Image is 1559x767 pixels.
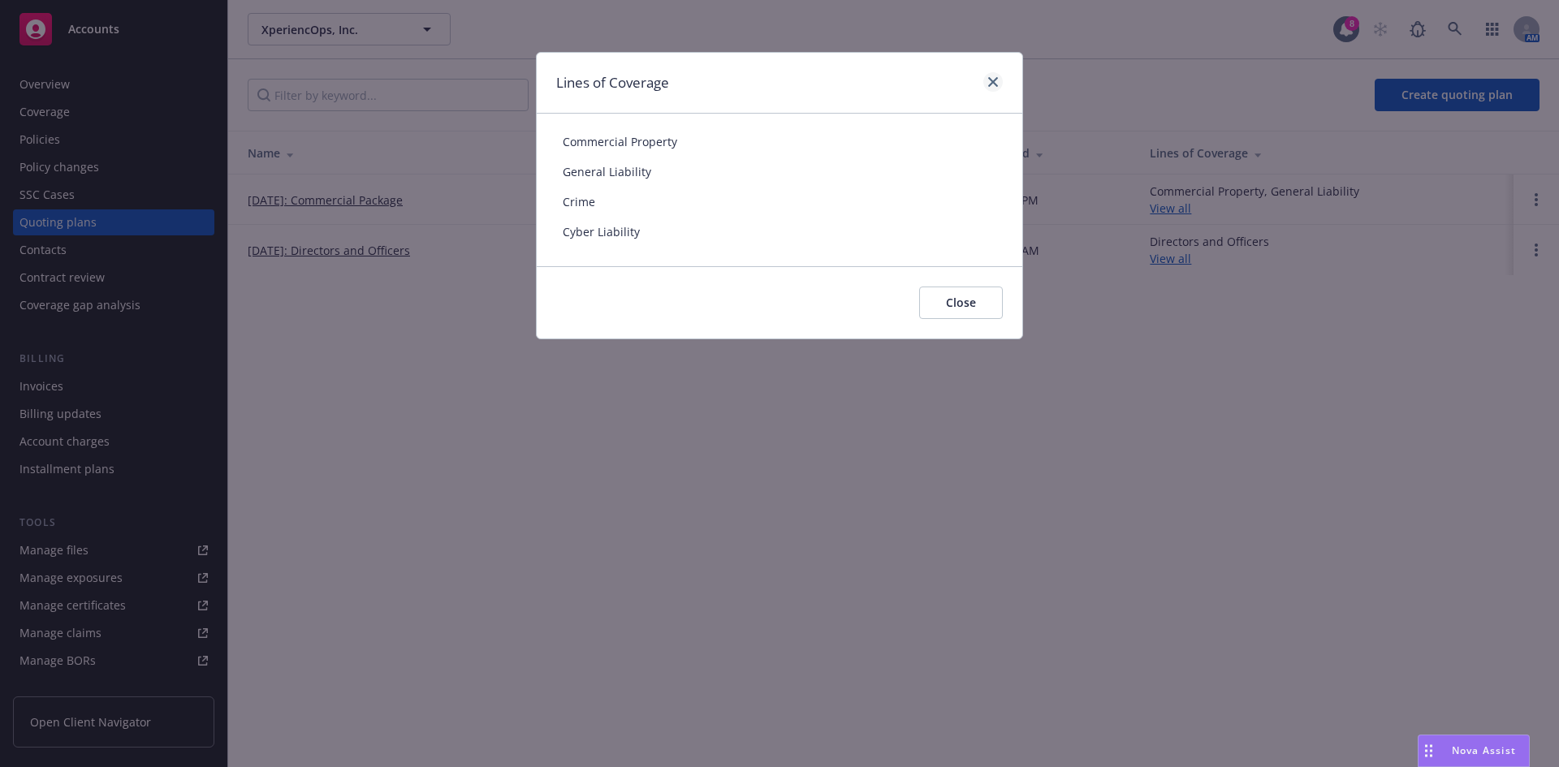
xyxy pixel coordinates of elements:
h1: Lines of Coverage [556,72,669,93]
span: Commercial Property [563,133,996,150]
span: Close [946,295,976,310]
span: Crime [563,193,996,210]
span: General Liability [563,163,996,180]
span: Nova Assist [1452,743,1516,757]
span: Cyber Liability [563,223,996,240]
button: Nova Assist [1418,735,1530,767]
button: Close [919,287,1003,319]
div: Drag to move [1419,735,1439,766]
a: close [983,72,1003,92]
